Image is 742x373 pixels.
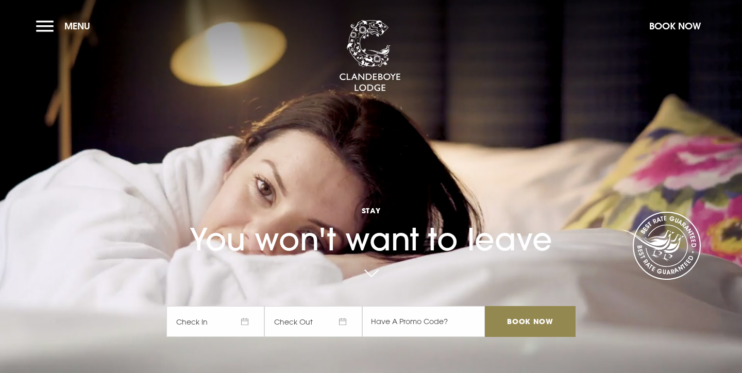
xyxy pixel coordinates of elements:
[264,306,362,337] span: Check Out
[64,20,90,32] span: Menu
[485,306,576,337] input: Book Now
[166,306,264,337] span: Check In
[166,181,576,258] h1: You won't want to leave
[166,206,576,215] span: Stay
[644,15,706,37] button: Book Now
[36,15,95,37] button: Menu
[339,20,401,92] img: Clandeboye Lodge
[362,306,485,337] input: Have A Promo Code?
